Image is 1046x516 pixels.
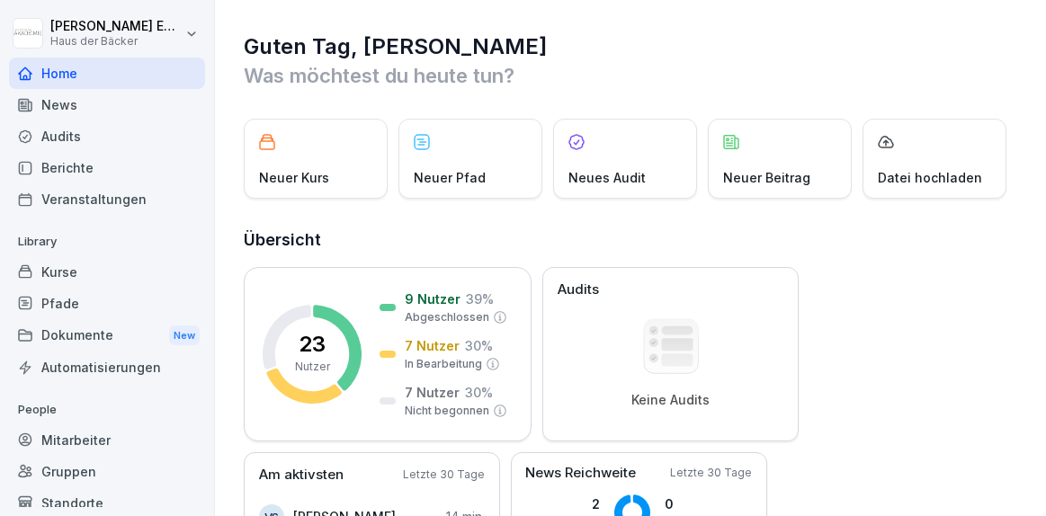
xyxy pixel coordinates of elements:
p: 2 [542,494,600,513]
a: Veranstaltungen [9,183,205,215]
a: Audits [9,120,205,152]
p: 0 [665,494,736,513]
a: DokumenteNew [9,319,205,352]
p: 30 % [465,336,493,355]
div: Dokumente [9,319,205,352]
p: 7 Nutzer [405,383,460,402]
div: New [169,325,200,346]
p: Abgeschlossen [405,309,489,325]
p: News Reichweite [525,463,636,484]
a: Berichte [9,152,205,183]
p: Nutzer [295,359,330,375]
h2: Übersicht [244,227,1019,253]
p: Was möchtest du heute tun? [244,61,1019,90]
a: Kurse [9,256,205,288]
p: People [9,396,205,424]
p: Keine Audits [631,392,710,408]
a: News [9,89,205,120]
p: 23 [299,334,326,355]
p: Datei hochladen [878,168,982,187]
a: Pfade [9,288,205,319]
a: Gruppen [9,456,205,487]
p: Nicht begonnen [405,403,489,419]
p: 39 % [466,289,494,308]
p: Neuer Beitrag [723,168,810,187]
p: Neuer Pfad [414,168,486,187]
p: Library [9,227,205,256]
p: In Bearbeitung [405,356,482,372]
p: 9 Nutzer [405,289,460,308]
h1: Guten Tag, [PERSON_NAME] [244,32,1019,61]
p: [PERSON_NAME] Ehlerding [50,19,182,34]
p: 30 % [465,383,493,402]
p: Neuer Kurs [259,168,329,187]
p: 7 Nutzer [405,336,460,355]
p: Letzte 30 Tage [403,467,485,483]
a: Mitarbeiter [9,424,205,456]
p: Am aktivsten [259,465,344,485]
p: Letzte 30 Tage [670,465,752,481]
a: Home [9,58,205,89]
p: Audits [558,280,599,300]
p: Haus der Bäcker [50,35,182,48]
p: Neues Audit [568,168,646,187]
a: Automatisierungen [9,351,205,383]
